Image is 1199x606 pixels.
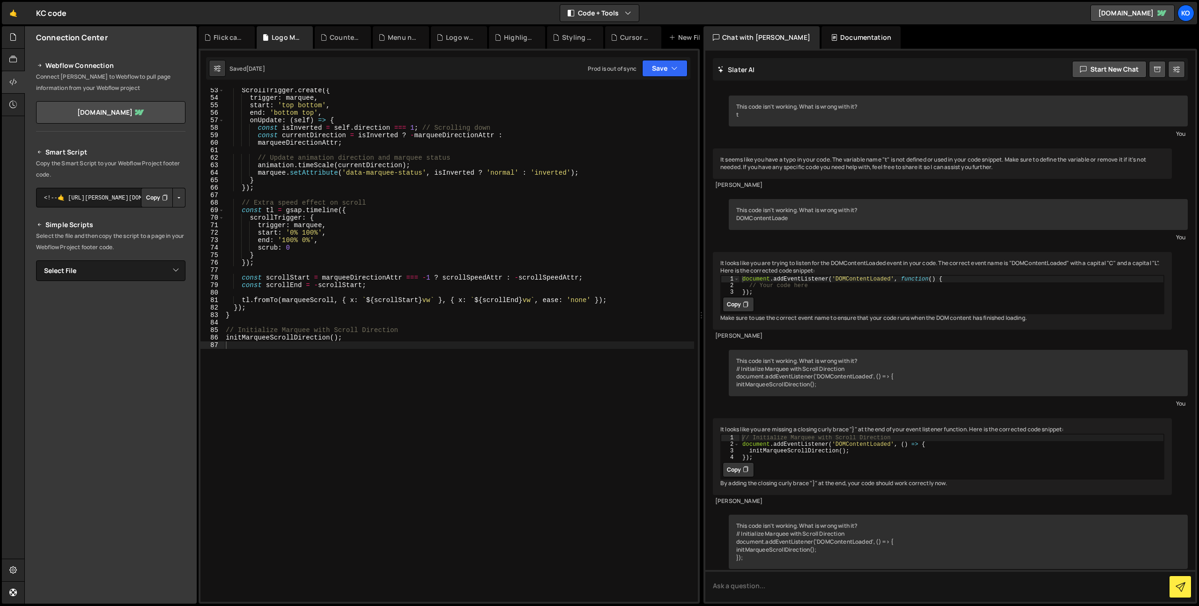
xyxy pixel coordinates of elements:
[562,33,592,42] div: Styling navigation menu.css
[229,65,265,73] div: Saved
[141,188,173,207] button: Copy
[36,7,67,19] div: KC code
[200,244,224,251] div: 74
[246,65,265,73] div: [DATE]
[200,334,224,341] div: 86
[721,282,740,289] div: 2
[200,289,224,296] div: 80
[200,169,224,177] div: 64
[446,33,476,42] div: Logo wall cycle.js
[715,181,1169,189] div: [PERSON_NAME]
[721,276,740,282] div: 1
[588,65,637,73] div: Prod is out of sync
[200,319,224,326] div: 84
[200,147,224,154] div: 61
[200,341,224,349] div: 87
[200,214,224,222] div: 70
[200,184,224,192] div: 66
[713,252,1172,330] div: It looks like you are trying to listen for the DOMContentLoaded event in your code. The correct e...
[713,418,1172,495] div: It looks like you are missing a closing curly brace "}" at the end of your event listener functio...
[200,124,224,132] div: 58
[214,33,244,42] div: Flick card.js
[388,33,418,42] div: Menu navigation.js
[200,311,224,319] div: 83
[36,188,185,207] textarea: <!--🤙 [URL][PERSON_NAME][DOMAIN_NAME]> <script>document.addEventListener("DOMContentLoaded", func...
[200,229,224,236] div: 72
[200,281,224,289] div: 79
[729,96,1188,126] div: This code isn't working. What is wrong with it? t
[715,497,1169,505] div: [PERSON_NAME]
[669,33,708,42] div: New File
[731,129,1185,139] div: You
[713,148,1172,179] div: It seems like you have a typo in your code. The variable name "t" is not defined or used in your ...
[721,435,740,441] div: 1
[200,326,224,334] div: 85
[36,60,185,71] h2: Webflow Connection
[620,33,650,42] div: Cursor trail effect.js
[721,289,740,296] div: 3
[723,462,754,477] button: Copy
[36,32,108,43] h2: Connection Center
[200,251,224,259] div: 75
[1090,5,1175,22] a: [DOMAIN_NAME]
[200,87,224,94] div: 53
[200,177,224,184] div: 65
[721,448,740,454] div: 3
[560,5,639,22] button: Code + Tools
[200,117,224,124] div: 57
[731,399,1185,408] div: You
[272,33,302,42] div: Logo Marquee.js
[141,188,185,207] div: Button group with nested dropdown
[36,296,186,381] iframe: YouTube video player
[200,94,224,102] div: 54
[723,297,754,312] button: Copy
[715,332,1169,340] div: [PERSON_NAME]
[2,2,25,24] a: 🤙
[36,101,185,124] a: [DOMAIN_NAME]
[200,266,224,274] div: 77
[200,192,224,199] div: 67
[200,102,224,109] div: 55
[731,232,1185,242] div: You
[200,259,224,266] div: 76
[1072,61,1147,78] button: Start new chat
[200,274,224,281] div: 78
[504,33,534,42] div: Highlight text on Scroll.js
[36,147,185,158] h2: Smart Script
[200,236,224,244] div: 73
[822,26,901,49] div: Documentation
[1177,5,1194,22] a: Ko
[729,515,1188,569] div: This code isn't working. What is wrong with it? // Initialize Marquee with Scroll Direction docum...
[200,132,224,139] div: 59
[330,33,360,42] div: Counter when scrolled in view.js
[200,162,224,169] div: 63
[36,387,186,471] iframe: YouTube video player
[729,199,1188,230] div: This code isn't working. What is wrong with it? DOMContentLoade
[200,304,224,311] div: 82
[200,207,224,214] div: 69
[642,60,688,77] button: Save
[718,65,755,74] h2: Slater AI
[36,230,185,253] p: Select the file and then copy the script to a page in your Webflow Project footer code.
[721,441,740,448] div: 2
[36,158,185,180] p: Copy the Smart Script to your Webflow Project footer code.
[200,139,224,147] div: 60
[721,454,740,461] div: 4
[200,154,224,162] div: 62
[36,219,185,230] h2: Simple Scripts
[200,222,224,229] div: 71
[729,350,1188,396] div: This code isn't working. What is wrong with it? // Initialize Marquee with Scroll Direction docum...
[200,199,224,207] div: 68
[36,71,185,94] p: Connect [PERSON_NAME] to Webflow to pull page information from your Webflow project
[200,109,224,117] div: 56
[200,296,224,304] div: 81
[703,26,820,49] div: Chat with [PERSON_NAME]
